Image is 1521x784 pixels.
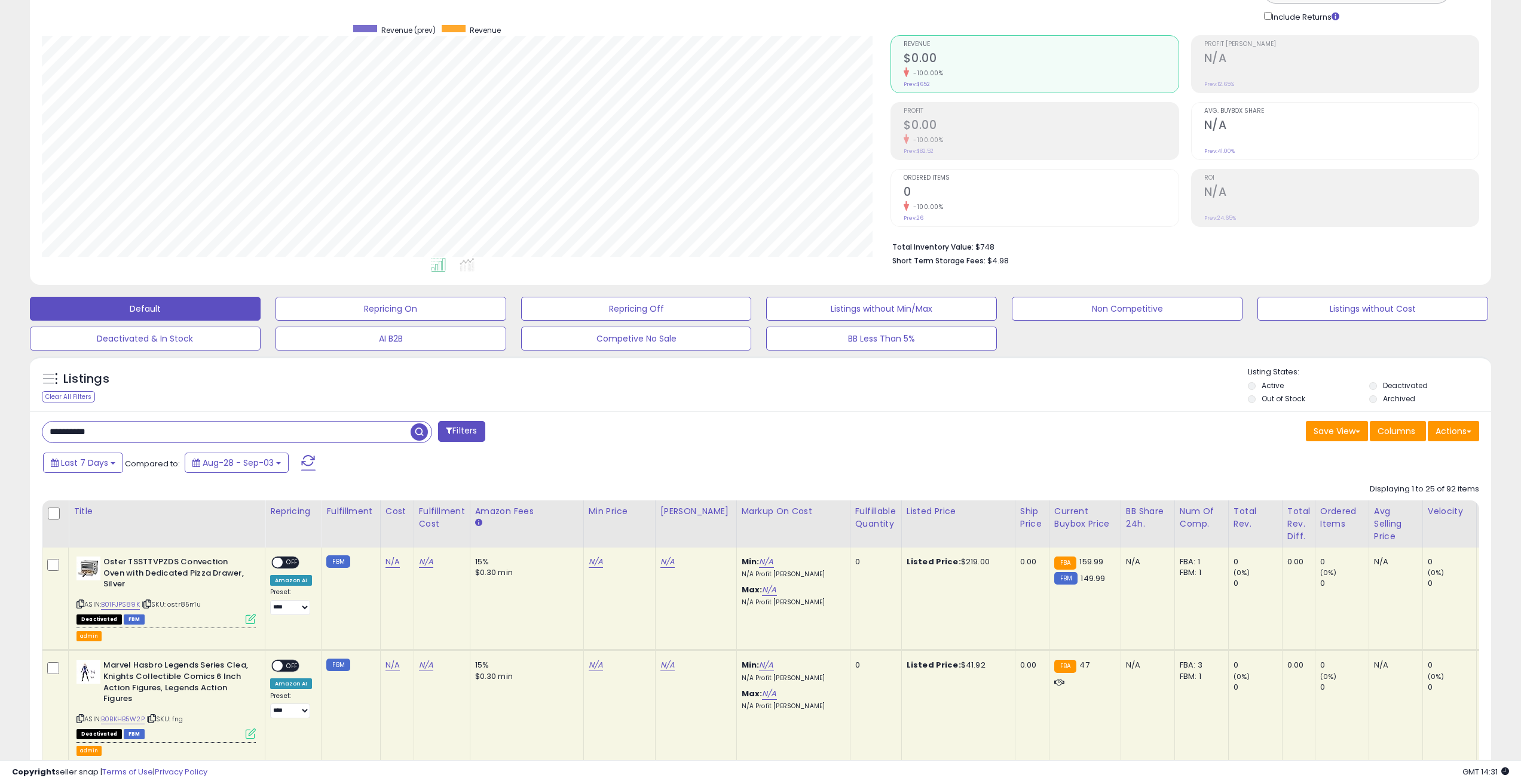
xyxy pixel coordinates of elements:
h2: 0 [904,185,1178,201]
a: N/A [385,556,400,568]
h2: N/A [1204,118,1479,134]
button: admin [76,746,102,756]
small: Prev: 26 [904,214,923,222]
h2: $0.00 [904,51,1178,67]
button: Aug-28 - Sep-03 [185,453,289,473]
a: N/A [419,556,433,568]
span: Revenue (prev) [381,25,436,35]
div: ASIN: [76,660,256,737]
div: 15% [475,557,574,567]
div: 15% [475,660,574,671]
button: Deactivated & In Stock [30,327,261,351]
div: Preset: [270,692,312,719]
span: 159.99 [1079,556,1103,567]
span: Ordered Items [904,175,1178,182]
small: (0%) [1320,568,1337,577]
b: Min: [742,659,760,671]
img: 51wQgywfQUL._SL40_.jpg [76,557,100,580]
small: (0%) [1234,672,1250,681]
div: FBA: 1 [1180,557,1219,567]
span: | SKU: ostr85rr1u [142,599,201,609]
div: Preset: [270,588,312,615]
button: admin [76,631,102,641]
div: $0.30 min [475,567,574,578]
p: N/A Profit [PERSON_NAME] [742,570,841,579]
span: 2025-09-11 14:31 GMT [1462,766,1509,777]
span: Avg. Buybox Share [1204,108,1479,115]
a: N/A [762,688,776,700]
div: 0 [1234,557,1282,567]
label: Deactivated [1383,380,1428,391]
div: Current Buybox Price [1054,505,1116,530]
div: Avg Selling Price [1374,505,1418,543]
a: N/A [589,659,603,671]
div: Markup on Cost [742,505,845,518]
small: FBM [1054,572,1078,585]
div: 0 [1428,660,1476,671]
div: 0 [1234,578,1282,589]
div: Fulfillment Cost [419,505,465,530]
button: Actions [1428,421,1479,441]
a: N/A [385,659,400,671]
div: Listed Price [907,505,1010,518]
small: FBM [326,555,350,568]
button: Repricing On [276,297,506,321]
div: Clear All Filters [42,391,95,402]
small: Prev: $652 [904,81,930,88]
button: Last 7 Days [43,453,123,473]
div: 0 [1428,578,1476,589]
small: Prev: 12.65% [1204,81,1234,88]
span: OFF [283,661,302,671]
div: 0 [1320,682,1369,693]
div: 0 [1428,682,1476,693]
small: -100.00% [909,136,943,144]
div: Amazon AI [270,575,312,586]
h2: $0.00 [904,118,1178,134]
div: Total Rev. [1234,505,1277,530]
div: Amazon AI [270,678,312,689]
small: (0%) [1234,568,1250,577]
span: All listings that are unavailable for purchase on Amazon for any reason other than out-of-stock [76,614,122,625]
span: | SKU: fng [146,714,183,724]
small: Prev: 41.00% [1204,147,1235,155]
div: 0.00 [1020,660,1040,671]
div: 0 [1320,557,1369,567]
div: Total Rev. Diff. [1287,505,1310,543]
button: Repricing Off [521,297,752,321]
h2: N/A [1204,51,1479,67]
label: Archived [1383,393,1415,404]
th: The percentage added to the cost of goods (COGS) that forms the calculator for Min & Max prices. [736,500,850,548]
span: Profit [904,108,1178,115]
div: $219.00 [907,557,1006,567]
a: B0BKHB5W2P [101,714,145,724]
div: FBA: 3 [1180,660,1219,671]
small: -100.00% [909,202,943,211]
small: -100.00% [909,69,943,78]
button: Save View [1306,421,1368,441]
small: (0%) [1428,568,1445,577]
div: Min Price [589,505,650,518]
div: 0 [855,660,892,671]
span: 149.99 [1081,573,1105,584]
span: All listings that are unavailable for purchase on Amazon for any reason other than out-of-stock [76,729,122,739]
div: Displaying 1 to 25 of 92 items [1370,484,1479,495]
div: Velocity [1428,505,1471,518]
strong: Copyright [12,766,56,777]
div: ASIN: [76,557,256,623]
div: 0.00 [1287,557,1306,567]
div: seller snap | | [12,767,207,778]
div: $41.92 [907,660,1006,671]
div: FBM: 1 [1180,567,1219,578]
a: N/A [762,584,776,596]
div: [PERSON_NAME] [660,505,732,518]
div: Ordered Items [1320,505,1364,530]
span: Revenue [470,25,501,35]
b: Listed Price: [907,659,961,671]
small: Prev: $82.52 [904,147,934,155]
div: 0 [1320,578,1369,589]
li: $748 [892,239,1470,253]
div: FBM: 1 [1180,671,1219,682]
div: $0.30 min [475,671,574,682]
a: N/A [660,556,675,568]
small: Amazon Fees. [475,518,482,528]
